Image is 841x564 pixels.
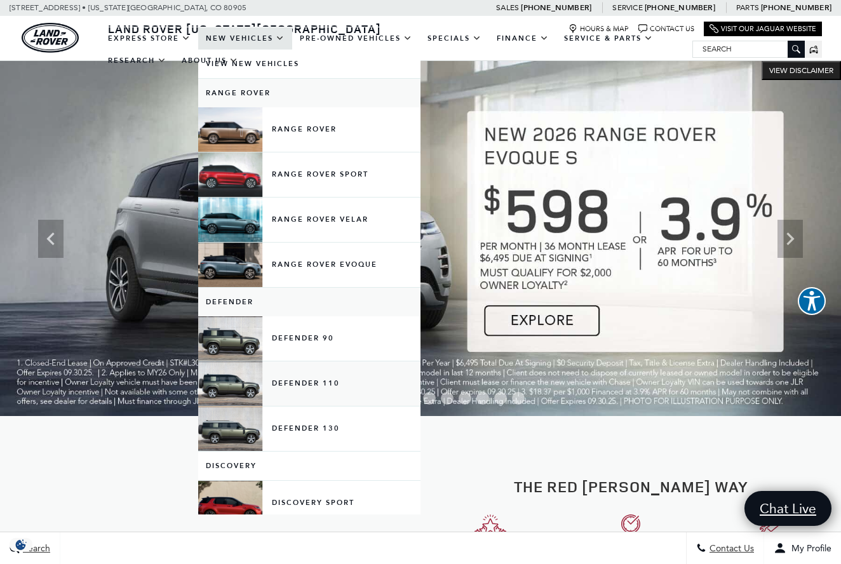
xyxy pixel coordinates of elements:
[638,24,694,34] a: Contact Us
[100,21,389,36] a: Land Rover [US_STATE][GEOGRAPHIC_DATA]
[521,3,591,13] a: [PHONE_NUMBER]
[710,24,816,34] a: Visit Our Jaguar Website
[489,27,556,50] a: Finance
[100,27,692,72] nav: Main Navigation
[430,478,831,495] h2: The Red [PERSON_NAME] Way
[556,27,661,50] a: Service & Parts
[198,481,420,525] a: Discovery Sport
[459,392,471,405] span: Go to slide 9
[6,538,36,551] section: Click to Open Cookie Consent Modal
[198,79,420,107] a: Range Rover
[198,316,420,361] a: Defender 90
[198,406,420,451] a: Defender 130
[22,23,79,53] a: land-rover
[786,543,831,554] span: My Profile
[645,3,715,13] a: [PHONE_NUMBER]
[100,50,174,72] a: Research
[753,500,823,517] span: Chat Live
[762,61,841,80] button: VIEW DISCLAIMER
[761,3,831,13] a: [PHONE_NUMBER]
[476,392,489,405] span: Go to slide 10
[22,23,79,53] img: Land Rover
[198,27,292,50] a: New Vehicles
[198,243,420,287] a: Range Rover Evoque
[744,491,831,526] a: Chat Live
[198,50,420,78] a: View New Vehicles
[736,3,759,12] span: Parts
[441,392,454,405] span: Go to slide 8
[777,220,803,258] div: Next
[198,152,420,197] a: Range Rover Sport
[100,27,198,50] a: EXPRESS STORE
[174,50,246,72] a: About Us
[198,107,420,152] a: Range Rover
[798,287,826,318] aside: Accessibility Help Desk
[198,361,420,406] a: Defender 110
[494,392,507,405] span: Go to slide 11
[512,392,525,405] span: Go to slide 12
[6,538,36,551] img: Opt-Out Icon
[423,392,436,405] span: Go to slide 7
[198,288,420,316] a: Defender
[198,452,420,480] a: Discovery
[706,543,754,554] span: Contact Us
[38,220,64,258] div: Previous
[198,198,420,242] a: Range Rover Velar
[612,3,642,12] span: Service
[798,287,826,315] button: Explore your accessibility options
[693,41,804,57] input: Search
[108,21,381,36] span: Land Rover [US_STATE][GEOGRAPHIC_DATA]
[569,24,629,34] a: Hours & Map
[292,27,420,50] a: Pre-Owned Vehicles
[420,27,489,50] a: Specials
[769,65,833,76] span: VIEW DISCLAIMER
[496,3,519,12] span: Sales
[764,532,841,564] button: Open user profile menu
[10,3,246,12] a: [STREET_ADDRESS] • [US_STATE][GEOGRAPHIC_DATA], CO 80905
